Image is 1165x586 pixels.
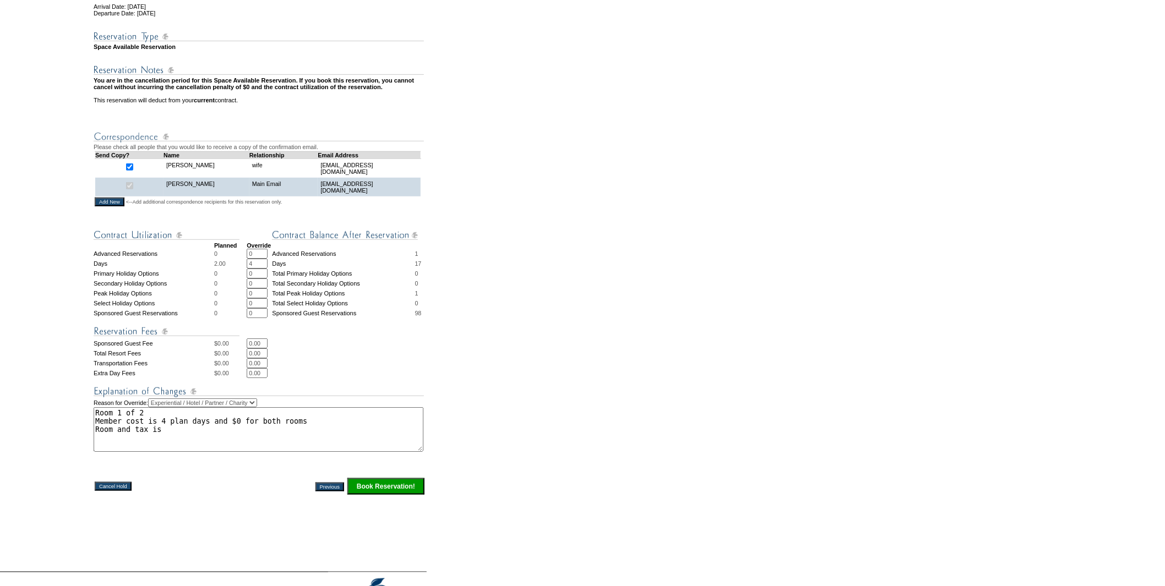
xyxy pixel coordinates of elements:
[214,300,217,306] span: 0
[214,290,217,297] span: 0
[194,97,215,103] b: current
[415,270,418,277] span: 0
[272,249,415,259] td: Advanced Reservations
[214,260,226,267] span: 2.00
[214,270,217,277] span: 0
[94,144,318,150] span: Please check all people that you would like to receive a copy of the confirmation email.
[249,178,318,196] td: Main Email
[164,178,249,196] td: [PERSON_NAME]
[94,259,214,269] td: Days
[347,478,424,495] input: Click this button to finalize your reservation.
[217,360,229,366] span: 0.00
[272,288,415,298] td: Total Peak Holiday Options
[94,269,214,278] td: Primary Holiday Options
[214,338,247,348] td: $
[415,280,418,287] span: 0
[94,10,426,17] td: Departure Date: [DATE]
[94,288,214,298] td: Peak Holiday Options
[415,310,422,316] span: 98
[272,308,415,318] td: Sponsored Guest Reservations
[126,199,282,205] span: <--Add additional correspondence recipients for this reservation only.
[415,260,422,267] span: 17
[318,178,421,196] td: [EMAIL_ADDRESS][DOMAIN_NAME]
[94,338,214,348] td: Sponsored Guest Fee
[214,280,217,287] span: 0
[415,250,418,257] span: 1
[94,348,214,358] td: Total Resort Fees
[214,358,247,368] td: $
[95,482,132,491] input: Cancel Hold
[214,242,237,249] strong: Planned
[315,483,344,491] input: Previous
[272,269,415,278] td: Total Primary Holiday Options
[214,310,217,316] span: 0
[415,290,418,297] span: 1
[94,385,424,398] img: Explanation of Changes
[94,298,214,308] td: Select Holiday Options
[249,158,318,178] td: wife
[94,368,214,378] td: Extra Day Fees
[95,151,164,158] td: Send Copy?
[94,228,239,242] img: Contract Utilization
[217,340,229,347] span: 0.00
[94,43,426,50] td: Space Available Reservation
[247,242,271,249] strong: Override
[94,308,214,318] td: Sponsored Guest Reservations
[95,198,124,206] input: Add New
[272,278,415,288] td: Total Secondary Holiday Options
[217,370,229,376] span: 0.00
[94,77,426,90] td: You are in the cancellation period for this Space Available Reservation. If you book this reserva...
[94,63,424,77] img: Reservation Notes
[214,348,247,358] td: $
[272,298,415,308] td: Total Select Holiday Options
[94,398,426,452] td: Reason for Override:
[272,228,418,242] img: Contract Balance After Reservation
[94,97,426,103] td: This reservation will deduct from your contract.
[164,151,249,158] td: Name
[214,250,217,257] span: 0
[272,259,415,269] td: Days
[318,151,421,158] td: Email Address
[318,158,421,178] td: [EMAIL_ADDRESS][DOMAIN_NAME]
[94,249,214,259] td: Advanced Reservations
[415,300,418,306] span: 0
[94,30,424,43] img: Reservation Type
[94,325,239,338] img: Reservation Fees
[214,368,247,378] td: $
[94,278,214,288] td: Secondary Holiday Options
[164,158,249,178] td: [PERSON_NAME]
[249,151,318,158] td: Relationship
[217,350,229,357] span: 0.00
[94,358,214,368] td: Transportation Fees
